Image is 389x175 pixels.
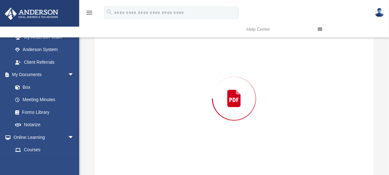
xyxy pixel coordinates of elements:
span: arrow_drop_down [68,68,80,81]
a: Help Center [242,17,313,42]
a: Meeting Minutes [9,94,80,106]
a: Box [9,81,77,94]
a: Client Referrals [9,56,80,68]
a: Forms Library [9,106,77,119]
a: menu [86,12,93,16]
i: menu [86,9,93,16]
a: Online Learningarrow_drop_down [4,131,80,144]
a: Courses [9,144,80,156]
a: My Documentsarrow_drop_down [4,68,80,81]
img: Anderson Advisors Platinum Portal [3,8,60,20]
a: Anderson System [9,43,80,56]
i: search [106,9,113,16]
span: arrow_drop_down [68,131,80,144]
img: User Pic [375,8,384,17]
a: Notarize [9,119,80,131]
